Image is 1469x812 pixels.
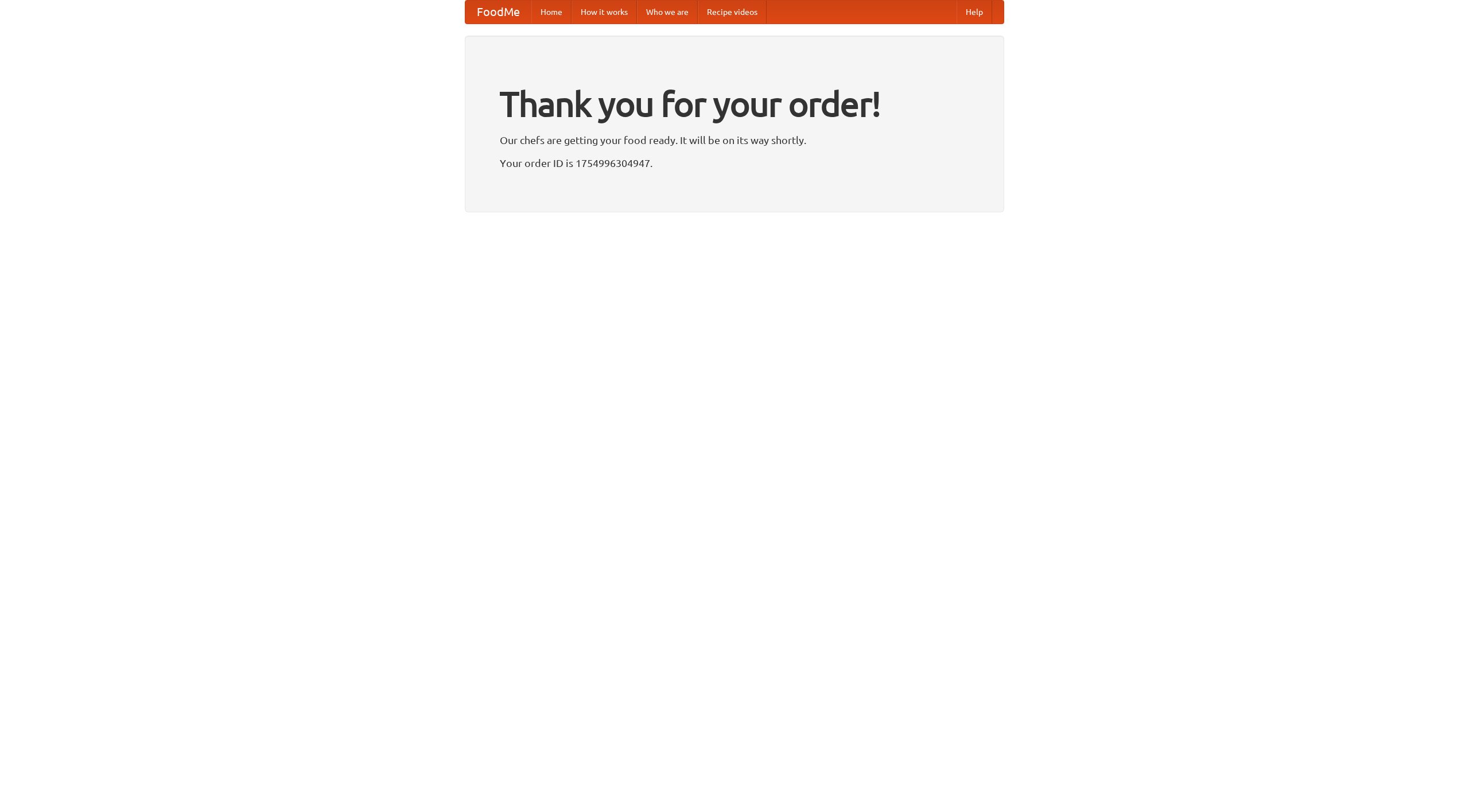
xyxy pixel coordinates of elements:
a: Help [957,1,992,24]
a: Who we are [637,1,698,24]
a: FoodMe [465,1,531,24]
a: Home [531,1,572,24]
a: Recipe videos [698,1,767,24]
h1: Thank you for your order! [500,76,969,131]
a: How it works [572,1,637,24]
p: Your order ID is 1754996304947. [500,154,969,172]
p: Our chefs are getting your food ready. It will be on its way shortly. [500,131,969,149]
